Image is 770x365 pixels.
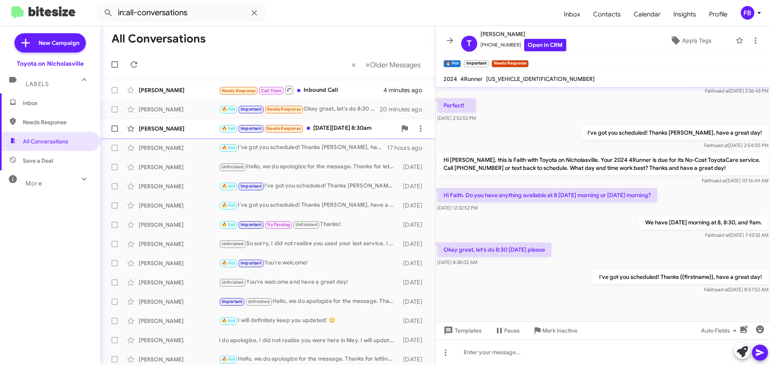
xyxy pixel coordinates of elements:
span: Mark Inactive [542,323,577,338]
span: Auto Fields [701,323,740,338]
button: Mark Inactive [526,323,584,338]
div: [DATE] [399,259,429,267]
div: 4 minutes ago [383,86,429,94]
span: Older Messages [370,60,421,69]
div: [DATE] [399,182,429,190]
span: Pause [504,323,520,338]
span: Needs Response [267,126,301,131]
div: Inbound Call [219,85,383,95]
div: Hello, we do apologize for the message. Thanks for letting us know, we will update our records! H... [219,162,399,171]
a: Calendar [627,3,667,26]
p: Hi Faith. Do you have anything available at 8 [DATE] morning or [DATE] morning? [437,188,657,202]
span: Templates [442,323,482,338]
span: Apply Tags [682,33,711,48]
div: [DATE] [399,278,429,286]
div: [PERSON_NAME] [139,86,219,94]
span: 🔥 Hot [222,318,235,323]
div: [PERSON_NAME] [139,105,219,113]
span: New Campaign [38,39,79,47]
div: 20 minutes ago [381,105,429,113]
div: I've got you scheduled! Thanks [PERSON_NAME], have a great day! [219,143,387,152]
span: 4Runner [460,75,483,83]
div: [PERSON_NAME] [139,202,219,210]
div: [DATE] [399,202,429,210]
div: [PERSON_NAME] [139,355,219,363]
button: Auto Fields [695,323,746,338]
span: said at [715,286,729,292]
p: I've got you scheduled! Thanks {{firstname}}, have a great day! [593,270,768,284]
span: 🔥 Hot [222,260,235,266]
span: » [365,60,370,70]
span: Faith [DATE] 10:16:44 AM [702,177,768,184]
div: [PERSON_NAME] [139,259,219,267]
button: Apply Tags [649,33,731,48]
span: [US_VEHICLE_IDENTIFICATION_NUMBER] [486,75,595,83]
div: Toyota on Nicholasville [17,60,84,68]
span: said at [715,88,729,94]
span: More [26,180,42,187]
span: Try Pausing [267,222,290,227]
p: Hi [PERSON_NAME], this is Faith with Toyota on Nicholasville. Your 2024 4Runner is due for its No... [437,153,768,175]
span: [DATE] 12:32:52 PM [437,205,478,211]
a: Insights [667,3,703,26]
div: [PERSON_NAME] [139,240,219,248]
div: [DATE] [399,336,429,344]
div: Thanks! [219,220,399,229]
span: Faith [DATE] 2:36:43 PM [705,88,768,94]
span: All Conversations [23,137,68,145]
a: Open in CRM [524,39,566,51]
span: Inbox [557,3,587,26]
span: 🔥 Hot [222,203,235,208]
span: Important [241,184,261,189]
a: Contacts [587,3,627,26]
button: Previous [347,56,361,73]
div: [PERSON_NAME] [139,278,219,286]
span: Unfinished [296,222,318,227]
span: [DATE] 2:52:52 PM [437,115,476,121]
span: [PERSON_NAME] [480,29,566,39]
span: 🔥 Hot [222,126,235,131]
p: We have [DATE] morning at 8, 8:30, and 9am. [639,215,768,230]
span: Faith [DATE] 8:57:52 AM [704,286,768,292]
span: 🔥 Hot [222,357,235,362]
div: Hello, we do apologize for the message. Thanks for letting us know, we will update our records! H... [219,297,399,306]
span: Needs Response [267,107,301,112]
span: said at [714,142,728,148]
span: T [467,37,472,50]
p: Okay great, let's do 8:30 [DATE] please [437,242,551,257]
span: Needs Response [23,118,91,126]
div: I've got you scheduled! Thanks [PERSON_NAME], have a great day! [219,181,399,191]
span: [PHONE_NUMBER] [480,39,566,51]
div: [DATE] [399,317,429,325]
div: You're welcome! [219,258,399,268]
div: I do apologize, I did not realize you were here in May. I will update the records for you! [219,336,399,344]
div: [PERSON_NAME] [139,317,219,325]
div: Hello, we do apologize for the message. Thanks for letting us know, we will update our records! H... [219,355,399,364]
input: Search [97,3,265,22]
a: Profile [703,3,734,26]
span: Important [241,260,261,266]
span: Unfinished [248,299,270,304]
div: [PERSON_NAME] [139,144,219,152]
h1: All Conversations [111,32,206,45]
span: [DATE] 8:38:02 AM [437,259,477,265]
span: « [352,60,356,70]
span: Important [241,107,261,112]
button: Next [361,56,426,73]
span: 🔥 Hot [222,184,235,189]
p: Perfect! [437,98,476,113]
span: Important [222,299,243,304]
a: New Campaign [14,33,86,52]
div: 17 hours ago [387,144,429,152]
div: [DATE][DATE] 8:30am [219,124,397,133]
div: [PERSON_NAME] [139,298,219,306]
span: 🔥 Hot [222,222,235,227]
span: 🔥 Hot [222,107,235,112]
div: [DATE] [399,163,429,171]
div: [DATE] [399,298,429,306]
div: [DATE] [399,240,429,248]
span: Call Them [261,88,282,93]
div: [DATE] [399,355,429,363]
